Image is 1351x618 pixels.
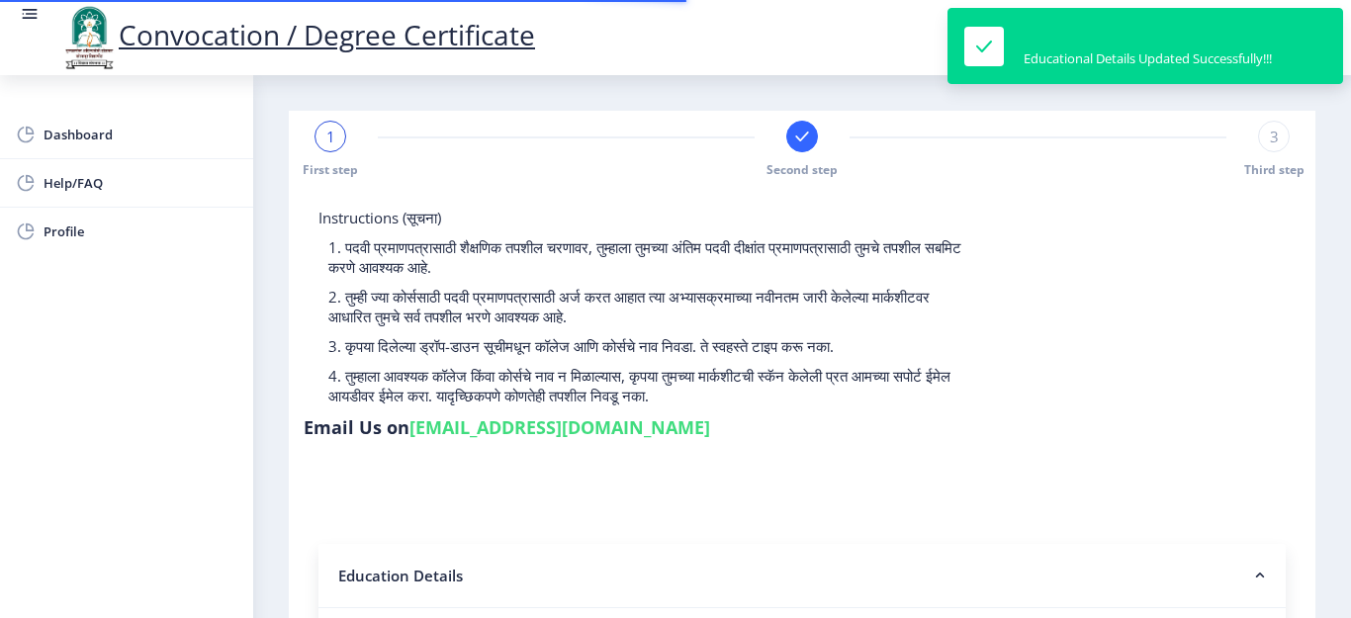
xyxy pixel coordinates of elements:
[44,123,237,146] span: Dashboard
[318,544,1286,608] nb-accordion-item-header: Education Details
[59,16,535,53] a: Convocation / Degree Certificate
[328,287,963,326] p: 2. तुम्ही ज्या कोर्ससाठी पदवी प्रमाणपत्रासाठी अर्ज करत आहात त्या अभ्यासक्रमाच्या नवीनतम जारी केले...
[303,161,358,178] span: First step
[328,366,963,405] p: 4. तुम्हाला आवश्यक कॉलेज किंवा कोर्सचे नाव न मिळाल्यास, कृपया तुमच्या मार्कशीटची स्कॅन केलेली प्र...
[304,415,710,439] h6: Email Us on
[328,237,963,277] p: 1. पदवी प्रमाणपत्रासाठी शैक्षणिक तपशील चरणावर, तुम्हाला तुमच्या अंतिम पदवी दीक्षांत प्रमाणपत्रासा...
[326,127,335,146] span: 1
[318,208,441,227] span: Instructions (सूचना)
[44,171,237,195] span: Help/FAQ
[1024,49,1272,67] div: Educational Details Updated Successfully!!!
[59,4,119,71] img: logo
[766,161,838,178] span: Second step
[328,336,963,356] p: 3. कृपया दिलेल्या ड्रॉप-डाउन सूचीमधून कॉलेज आणि कोर्सचे नाव निवडा. ते स्वहस्ते टाइप करू नका.
[1270,127,1279,146] span: 3
[44,220,237,243] span: Profile
[1244,161,1305,178] span: Third step
[409,415,710,439] a: [EMAIL_ADDRESS][DOMAIN_NAME]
